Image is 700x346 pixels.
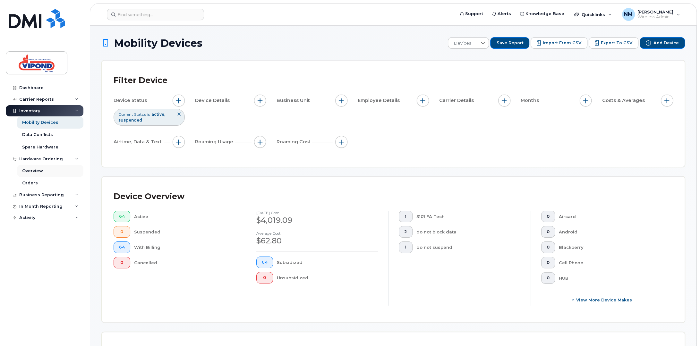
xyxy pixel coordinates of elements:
span: Device Status [114,97,149,104]
span: 0 [547,275,550,281]
button: 0 [541,241,555,253]
span: Device Details [195,97,232,104]
span: 0 [262,275,268,280]
span: 64 [262,260,268,265]
div: With Billing [134,241,236,253]
div: Filter Device [114,72,167,89]
span: active [151,112,165,117]
span: 0 [119,229,125,234]
button: Save Report [490,37,529,49]
span: 64 [119,245,125,250]
button: 1 [399,211,413,222]
span: 0 [547,214,550,219]
div: $62.80 [256,235,378,246]
div: $4,019.09 [256,215,378,226]
span: Add Device [653,40,679,46]
span: Devices [448,38,477,49]
button: 64 [114,241,130,253]
span: 0 [119,260,125,265]
span: 0 [547,245,550,250]
button: 0 [541,257,555,268]
div: Subsidized [277,257,378,268]
h4: Average cost [256,231,378,235]
span: Carrier Details [439,97,476,104]
div: HUB [559,272,663,284]
button: 0 [256,272,273,283]
span: Save Report [496,40,523,46]
button: 0 [114,226,130,238]
div: Suspended [134,226,236,238]
button: Add Device [640,37,685,49]
button: Export to CSV [589,37,638,49]
span: Employee Details [358,97,402,104]
button: View More Device Makes [541,294,663,306]
span: Business Unit [276,97,312,104]
button: Import from CSV [531,37,587,49]
div: Active [134,211,236,222]
span: Costs & Averages [602,97,646,104]
span: Airtime, Data & Text [114,139,164,145]
span: 2 [404,229,407,234]
button: 0 [541,226,555,238]
span: Roaming Cost [276,139,312,145]
button: 2 [399,226,413,238]
button: 0 [541,272,555,284]
div: Unsubsidized [277,272,378,283]
span: Roaming Usage [195,139,235,145]
div: Android [559,226,663,238]
span: Months [521,97,541,104]
button: 0 [114,257,130,268]
span: Export to CSV [601,40,632,46]
span: View More Device Makes [576,297,632,303]
span: Current Status [118,112,146,117]
div: Cancelled [134,257,236,268]
div: Aircard [559,211,663,222]
span: 1 [404,245,407,250]
button: 64 [114,211,130,222]
span: Mobility Devices [114,38,202,49]
h4: [DATE] cost [256,211,378,215]
div: Cell Phone [559,257,663,268]
span: Import from CSV [543,40,581,46]
div: Device Overview [114,188,184,205]
span: 0 [547,260,550,265]
div: 3101 FA Tech [416,211,521,222]
span: is [147,112,150,117]
span: 0 [547,229,550,234]
div: do not block data [416,226,521,238]
button: 0 [541,211,555,222]
div: Blackberry [559,241,663,253]
button: 64 [256,257,273,268]
span: suspended [118,118,142,122]
span: 1 [404,214,407,219]
div: do not suspend [416,241,521,253]
button: 1 [399,241,413,253]
span: 64 [119,214,125,219]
